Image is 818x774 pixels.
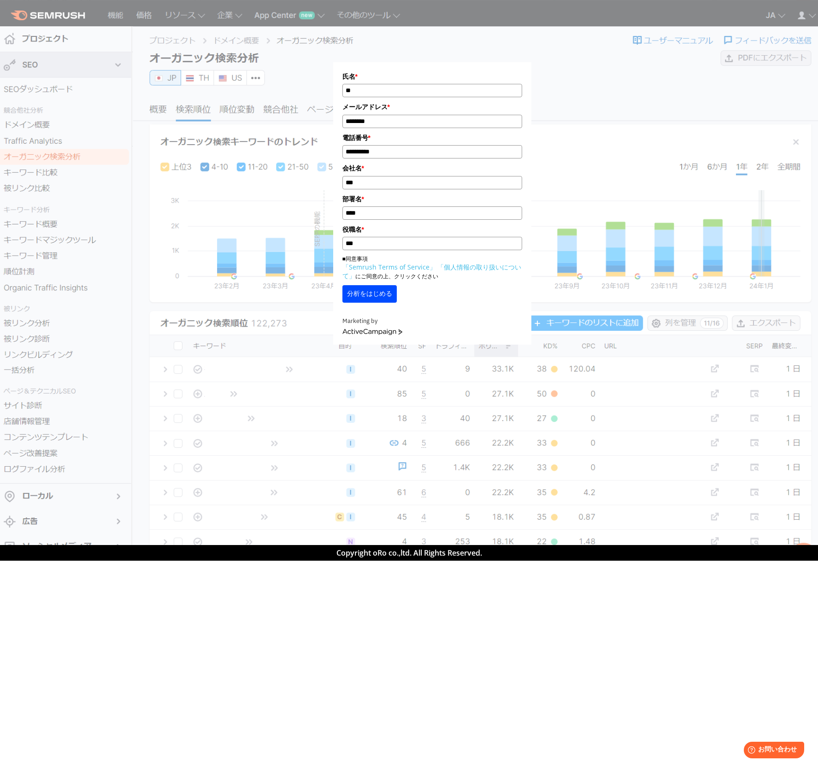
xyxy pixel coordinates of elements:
iframe: Help widget launcher [736,738,808,764]
label: メールアドレス [342,102,522,112]
div: Marketing by [342,317,522,326]
a: 「Semrush Terms of Service」 [342,263,436,271]
label: 会社名 [342,163,522,173]
span: Copyright oRo co.,ltd. All Rights Reserved. [336,548,482,558]
label: 役職名 [342,224,522,235]
a: 「個人情報の取り扱いについて」 [342,263,521,280]
label: 電話番号 [342,133,522,143]
p: ■同意事項 にご同意の上、クリックください [342,255,522,281]
label: 氏名 [342,71,522,82]
label: 部署名 [342,194,522,204]
button: 分析をはじめる [342,285,397,303]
